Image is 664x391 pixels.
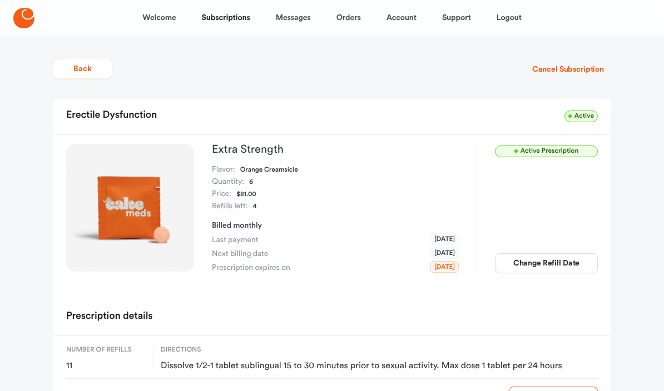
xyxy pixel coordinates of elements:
span: Next billing date [212,248,268,259]
button: Back [53,59,112,79]
a: Subscriptions [202,4,250,31]
span: [DATE] [430,261,459,273]
span: Number of refills [66,345,147,355]
span: [DATE] [430,247,459,259]
dd: $81.00 [236,188,256,200]
span: Directions [161,345,598,355]
span: Dissolve 1/2-1 tablet sublingual 15 to 30 minutes prior to sexual activity. Max dose 1 tablet per... [161,360,598,372]
span: 11 [66,360,147,372]
h3: Extra Strength [212,144,459,155]
a: Welcome [142,4,176,31]
a: Messages [276,4,311,31]
span: Billed monthly [212,222,262,229]
dd: 4 [252,200,256,213]
dt: Price: [212,188,231,200]
dt: Quantity: [212,176,244,188]
span: Active [564,111,598,122]
dd: 6 [249,176,253,188]
a: Logout [497,4,522,31]
span: Last payment [212,234,258,245]
button: Change Refill Date [495,253,598,273]
dt: Flavor: [212,164,235,176]
dt: Refills left: [212,200,247,213]
a: Orders [336,4,361,31]
span: [DATE] [430,233,459,245]
h2: Erectile Dysfunction [66,106,157,126]
span: Active Prescription [495,146,598,157]
img: Extra Strength [66,144,194,272]
dd: Orange Creamsicle [240,164,298,176]
span: Prescription expires on [212,262,290,273]
h2: Prescription details [66,307,152,327]
button: Cancel Subscription [525,59,611,79]
a: Account [386,4,417,31]
a: Support [442,4,471,31]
